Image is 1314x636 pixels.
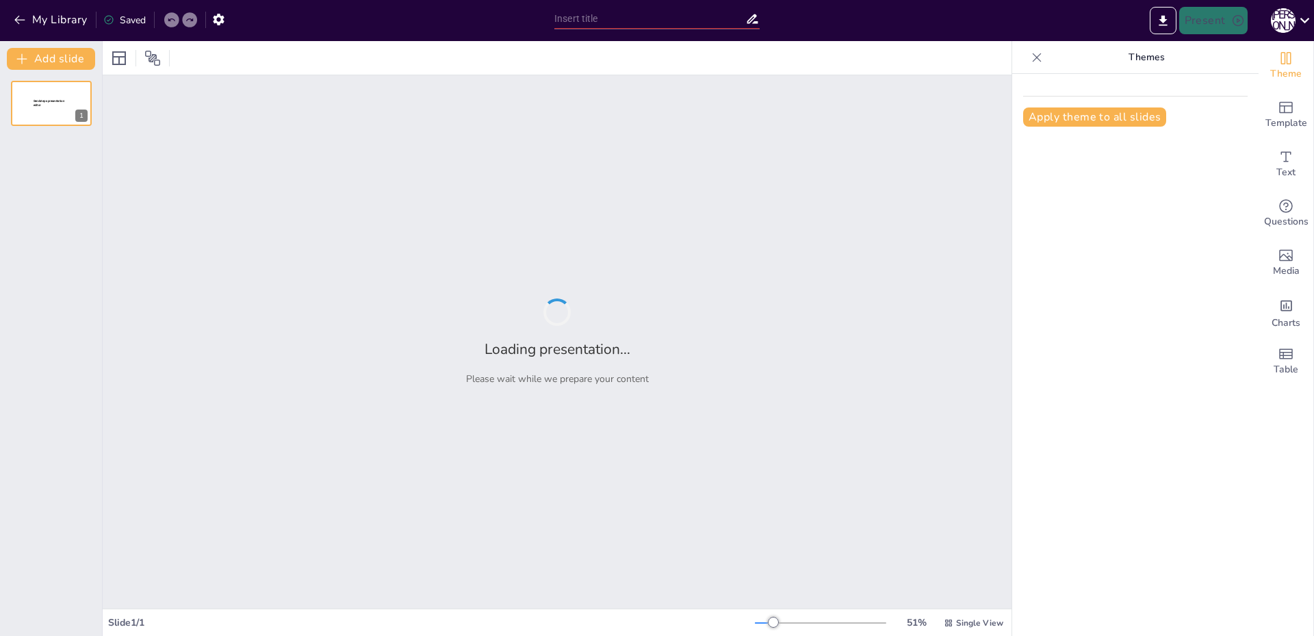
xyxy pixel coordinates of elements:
div: Д [PERSON_NAME] [1271,8,1296,33]
span: Table [1274,362,1298,377]
span: Single View [956,618,1003,628]
div: Get real-time input from your audience [1259,189,1313,238]
h2: Loading presentation... [485,340,630,359]
span: Media [1273,264,1300,279]
span: Charts [1272,316,1300,331]
div: Saved [103,14,146,27]
span: Sendsteps presentation editor [34,99,64,107]
button: Present [1179,7,1248,34]
input: Insert title [554,9,745,29]
div: Layout [108,47,130,69]
button: Д [PERSON_NAME] [1271,7,1296,34]
div: Add charts and graphs [1259,288,1313,337]
button: Add slide [7,48,95,70]
div: Add text boxes [1259,140,1313,189]
div: Add a table [1259,337,1313,386]
div: Sendsteps presentation editor1 [11,81,92,126]
button: Apply theme to all slides [1023,107,1166,127]
div: Slide 1 / 1 [108,616,755,629]
p: Themes [1048,41,1245,74]
button: Export to PowerPoint [1150,7,1176,34]
span: Theme [1270,66,1302,81]
span: Text [1276,165,1296,180]
div: Change the overall theme [1259,41,1313,90]
p: Please wait while we prepare your content [466,372,649,385]
span: Questions [1264,214,1309,229]
div: 51 % [900,616,933,629]
div: Add ready made slides [1259,90,1313,140]
div: 1 [75,110,88,122]
span: Position [144,50,161,66]
span: Template [1265,116,1307,131]
button: My Library [10,9,93,31]
div: Add images, graphics, shapes or video [1259,238,1313,288]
